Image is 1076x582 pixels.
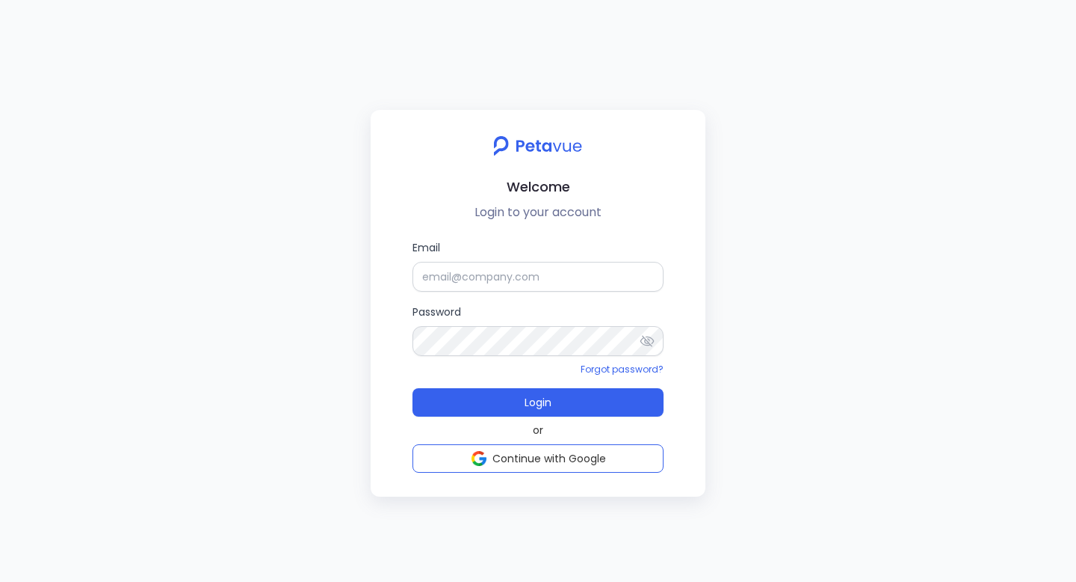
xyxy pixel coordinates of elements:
button: Continue with Google [412,444,664,473]
span: Login [525,395,551,410]
input: Password [412,326,664,356]
h2: Welcome [383,176,693,197]
span: Continue with Google [492,451,606,466]
input: Email [412,262,664,292]
a: Forgot password? [581,363,664,376]
img: petavue logo [483,128,592,164]
button: Login [412,388,664,417]
label: Password [412,304,664,356]
label: Email [412,239,664,292]
span: or [533,423,543,438]
p: Login to your account [383,203,693,221]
